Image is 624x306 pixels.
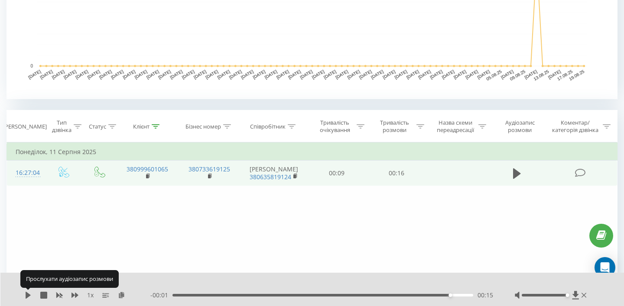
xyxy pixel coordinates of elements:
[89,123,106,130] div: Статус
[533,69,550,81] text: 13.08.25
[477,69,491,80] text: [DATE]
[500,69,514,80] text: [DATE]
[98,69,113,80] text: [DATE]
[556,69,574,81] text: 17.08.25
[20,270,119,287] div: Прослухати аудіозапис розмови
[550,119,601,134] div: Коментар/категорія дзвінка
[52,119,71,134] div: Тип дзвінка
[448,293,452,297] div: Accessibility label
[374,119,414,134] div: Тривалість розмови
[358,69,373,80] text: [DATE]
[367,161,426,186] td: 00:16
[157,69,172,80] text: [DATE]
[287,69,302,80] text: [DATE]
[566,293,569,297] div: Accessibility label
[370,69,384,80] text: [DATE]
[240,69,254,80] text: [DATE]
[509,69,526,81] text: 09.08.25
[7,143,617,161] td: Понеділок, 11 Серпня 2025
[16,164,36,181] div: 16:27:04
[30,64,33,68] text: 0
[87,291,94,300] span: 1 x
[524,69,538,80] text: [DATE]
[228,69,243,80] text: [DATE]
[39,69,54,80] text: [DATE]
[465,69,479,80] text: [DATE]
[276,69,290,80] text: [DATE]
[394,69,408,80] text: [DATE]
[169,69,184,80] text: [DATE]
[133,123,149,130] div: Клієнт
[478,291,493,300] span: 00:15
[217,69,231,80] text: [DATE]
[185,123,221,130] div: Бізнес номер
[429,69,443,80] text: [DATE]
[146,69,160,80] text: [DATE]
[122,69,136,80] text: [DATE]
[205,69,219,80] text: [DATE]
[434,119,476,134] div: Назва схеми переадресації
[3,123,47,130] div: [PERSON_NAME]
[347,69,361,80] text: [DATE]
[193,69,207,80] text: [DATE]
[110,69,124,80] text: [DATE]
[150,291,172,300] span: - 00:01
[485,69,503,81] text: 05.08.25
[250,123,286,130] div: Співробітник
[496,119,543,134] div: Аудіозапис розмови
[250,173,291,181] a: 380635819124
[188,165,230,173] a: 380733619125
[568,69,585,81] text: 19.08.25
[382,69,396,80] text: [DATE]
[51,69,65,80] text: [DATE]
[315,119,355,134] div: Тривалість очікування
[87,69,101,80] text: [DATE]
[307,161,367,186] td: 00:09
[181,69,195,80] text: [DATE]
[75,69,89,80] text: [DATE]
[27,69,42,80] text: [DATE]
[311,69,325,80] text: [DATE]
[134,69,148,80] text: [DATE]
[63,69,77,80] text: [DATE]
[299,69,313,80] text: [DATE]
[406,69,420,80] text: [DATE]
[441,69,455,80] text: [DATE]
[252,69,266,80] text: [DATE]
[417,69,432,80] text: [DATE]
[240,161,307,186] td: [PERSON_NAME]
[335,69,349,80] text: [DATE]
[547,69,562,80] text: [DATE]
[264,69,278,80] text: [DATE]
[323,69,337,80] text: [DATE]
[127,165,168,173] a: 380999601065
[595,257,615,278] div: Open Intercom Messenger
[453,69,467,80] text: [DATE]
